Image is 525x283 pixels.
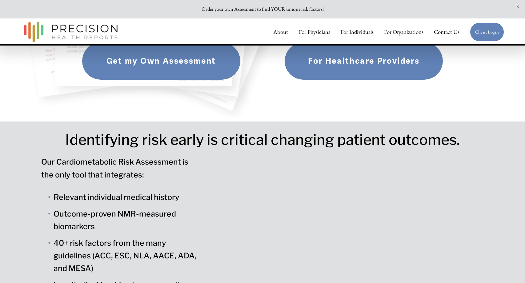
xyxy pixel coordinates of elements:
[470,22,504,42] a: Client Login
[54,209,178,231] span: Outcome-proven NMR-measured biomarkers
[54,193,179,202] span: Relevant individual medical history
[41,157,190,179] span: Our Cardiometabolic Risk Assessment is the only tool that integrates:
[384,26,423,38] span: For Organizations
[82,42,241,80] a: Get my Own Assessment
[54,238,198,273] span: 40+ risk factors from the many guidelines (ACC, ESC, NLA, AACE, ADA, and MESA)
[284,42,443,80] a: For Healthcare Providers
[434,26,459,38] a: Contact Us
[341,26,374,38] a: For Individuals
[21,19,121,45] img: Precision Health Reports
[384,26,423,38] a: folder dropdown
[65,131,460,149] span: Identifying risk early is critical changing patient outcomes.
[273,26,288,38] a: About
[299,26,330,38] a: For Physicians
[494,253,525,283] iframe: Chat Widget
